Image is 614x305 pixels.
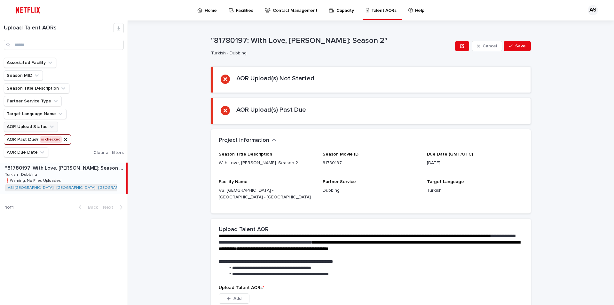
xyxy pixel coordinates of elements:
span: Cancel [483,44,497,48]
p: VSI [GEOGRAPHIC_DATA] - [GEOGRAPHIC_DATA] - [GEOGRAPHIC_DATA] [219,187,315,201]
h2: AOR Upload(s) Not Started [236,75,314,82]
p: Turkish - Dubbing [211,51,450,56]
span: Upload Talent AORs [219,285,264,290]
button: Season MID [4,70,43,81]
p: ❗️Warning: No Files Uploaded [5,177,63,183]
button: Partner Service Type [4,96,62,106]
button: Save [504,41,531,51]
button: AOR Past Due? [4,134,71,145]
p: "81780197: With Love, [PERSON_NAME]: Season 2" [211,36,453,45]
p: With Love, [PERSON_NAME]: Season 2 [219,160,315,166]
button: Target Language Name [4,109,67,119]
button: Clear all filters [91,148,124,157]
button: Season Title Description [4,83,69,93]
span: Due Date (GMT/UTC) [427,152,473,157]
p: 81780197 [323,160,419,166]
span: Facility Name [219,180,248,184]
span: Season Movie ID [323,152,358,157]
span: Back [84,205,98,210]
button: AOR Upload Status [4,122,58,132]
p: [DATE] [427,160,523,166]
img: ifQbXi3ZQGMSEF7WDB7W [13,4,43,17]
span: Target Language [427,180,464,184]
input: Search [4,40,124,50]
span: Partner Service [323,180,356,184]
button: Project Information [219,137,276,144]
p: Turkish - Dubbing [5,171,38,177]
button: Add [219,293,249,304]
span: Next [103,205,117,210]
span: Add [233,296,241,301]
h2: Project Information [219,137,269,144]
h1: Upload Talent AORs [4,25,114,32]
span: Season Title Description [219,152,272,157]
a: VSI [GEOGRAPHIC_DATA] - [GEOGRAPHIC_DATA] - [GEOGRAPHIC_DATA] [8,186,137,190]
button: Back [74,205,100,210]
button: Associated Facility [4,58,56,68]
button: Cancel [472,41,502,51]
span: Clear all filters [93,150,124,155]
button: Next [100,205,128,210]
p: Dubbing [323,187,419,194]
h2: Upload Talent AOR [219,226,269,233]
p: Turkish [427,187,523,194]
span: Save [515,44,526,48]
button: AOR Due Date [4,147,48,157]
h2: AOR Upload(s) Past Due [236,106,306,114]
div: AS [588,5,598,15]
p: "81780197: With Love, [PERSON_NAME]: Season 2" [5,164,125,171]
